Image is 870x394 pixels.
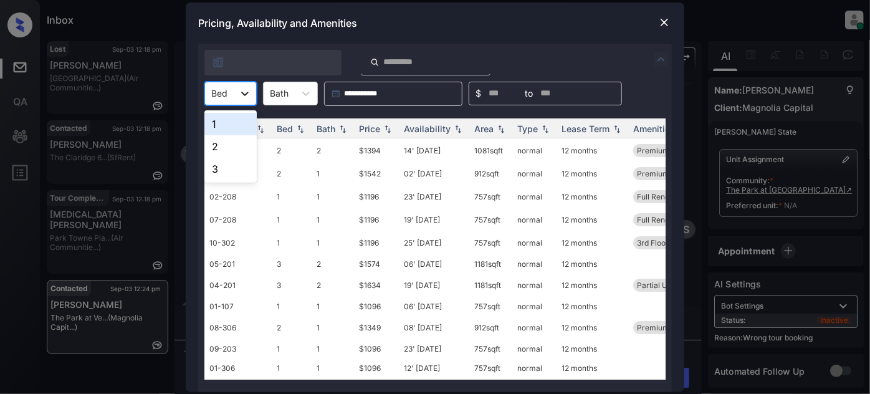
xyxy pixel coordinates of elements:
td: 757 sqft [469,297,512,316]
img: sorting [539,124,552,133]
td: 1181 sqft [469,274,512,297]
td: 12 months [557,139,628,162]
td: 1 [272,231,312,254]
td: $1096 [354,358,399,378]
td: 2 [312,274,354,297]
img: close [658,16,671,29]
td: 12 months [557,185,628,208]
td: $1196 [354,231,399,254]
div: Price [359,123,380,134]
td: 12 months [557,297,628,316]
td: 10-302 [204,231,272,254]
td: 12 months [557,316,628,339]
td: 1 [272,185,312,208]
span: Premium Package... [637,146,708,155]
td: 2 [312,139,354,162]
td: 01-107 [204,297,272,316]
td: 912 sqft [469,162,512,185]
span: Partial Upgrade... [637,281,698,290]
td: 3 [272,274,312,297]
div: Area [474,123,494,134]
td: 25' [DATE] [399,231,469,254]
td: 12' [DATE] [399,358,469,378]
td: 12 months [557,162,628,185]
td: 04-201 [204,274,272,297]
td: $1394 [354,139,399,162]
td: 12 months [557,208,628,231]
div: Amenities [633,123,675,134]
td: 1 [312,297,354,316]
td: normal [512,358,557,378]
td: 06' [DATE] [399,297,469,316]
span: $ [476,87,481,100]
img: icon-zuma [212,56,224,69]
td: $1196 [354,208,399,231]
div: 2 [204,135,257,158]
td: 07-208 [204,208,272,231]
span: Premium Package... [637,323,708,332]
td: normal [512,139,557,162]
img: sorting [381,124,394,133]
img: icon-zuma [370,57,380,68]
td: 1 [272,339,312,358]
td: normal [512,208,557,231]
span: 3rd Floor [637,238,669,247]
td: normal [512,162,557,185]
td: 1181 sqft [469,254,512,274]
td: 2 [272,316,312,339]
span: to [525,87,533,100]
td: 2 [312,254,354,274]
div: Bed [277,123,293,134]
td: 09-203 [204,339,272,358]
td: normal [512,339,557,358]
img: sorting [452,124,464,133]
img: sorting [254,124,267,133]
td: 1 [272,208,312,231]
td: 19' [DATE] [399,274,469,297]
img: sorting [495,124,507,133]
td: $1096 [354,297,399,316]
td: 757 sqft [469,208,512,231]
td: 1081 sqft [469,139,512,162]
td: $1574 [354,254,399,274]
td: 1 [312,162,354,185]
td: 08-306 [204,316,272,339]
td: 1 [312,316,354,339]
td: 2 [272,162,312,185]
div: Type [517,123,538,134]
td: $1349 [354,316,399,339]
td: normal [512,231,557,254]
td: 2 [272,139,312,162]
td: 12 months [557,358,628,378]
td: 23' [DATE] [399,185,469,208]
td: normal [512,297,557,316]
div: Pricing, Availability and Amenities [186,2,684,44]
td: 757 sqft [469,358,512,378]
td: $1634 [354,274,399,297]
td: 05-201 [204,254,272,274]
td: normal [512,185,557,208]
td: 1 [272,358,312,378]
td: 06' [DATE] [399,254,469,274]
span: Full Renovation... [637,192,697,201]
td: 08' [DATE] [399,316,469,339]
span: Full Renovation... [637,215,697,224]
td: $1096 [354,339,399,358]
td: $1196 [354,185,399,208]
td: 23' [DATE] [399,339,469,358]
td: 1 [272,297,312,316]
td: normal [512,274,557,297]
td: 757 sqft [469,231,512,254]
td: 12 months [557,231,628,254]
td: 3 [272,254,312,274]
img: sorting [337,124,349,133]
td: 1 [312,231,354,254]
td: 757 sqft [469,185,512,208]
div: Lease Term [562,123,609,134]
div: 3 [204,158,257,180]
div: 1 [204,113,257,135]
td: 12 months [557,339,628,358]
img: sorting [294,124,307,133]
td: 02-208 [204,185,272,208]
td: 1 [312,358,354,378]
